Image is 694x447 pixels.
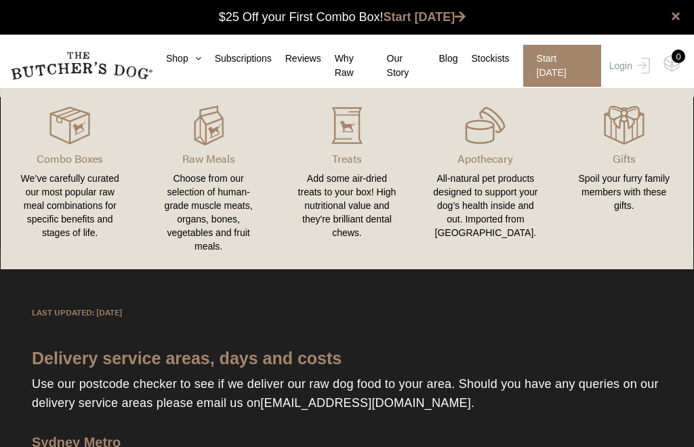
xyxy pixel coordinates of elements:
[155,151,261,167] p: Raw Meals
[1,102,139,256] a: Combo Boxes We’ve carefully curated our most popular raw meal combinations for specific benefits ...
[155,172,261,253] div: Choose from our selection of human-grade muscle meats, organs, bones, vegetables and fruit meals.
[432,172,538,239] div: All-natural pet products designed to support your dog’s health inside and out. Imported from [GEO...
[671,8,680,24] a: close
[272,52,321,66] a: Reviews
[17,151,123,167] p: Combo Boxes
[432,151,538,167] p: Apothecary
[384,10,466,24] a: Start [DATE]
[510,45,606,87] a: Start [DATE]
[571,151,677,167] p: Gifts
[139,102,277,256] a: Raw Meals Choose from our selection of human-grade muscle meats, organs, bones, vegetables and fr...
[571,172,677,212] div: Spoil your furry family members with these gifts.
[294,151,400,167] p: Treats
[321,52,373,80] a: Why Raw
[672,50,685,63] div: 0
[32,349,662,368] p: Delivery service areas, days and costs
[260,396,471,410] a: [EMAIL_ADDRESS][DOMAIN_NAME]
[17,172,123,239] div: We’ve carefully curated our most popular raw meal combinations for specific benefits and stages o...
[294,172,400,239] div: Add some air-dried treats to your box! High nutritional value and they're brilliant dental chews.
[523,45,601,87] span: Start [DATE]
[32,303,662,322] p: LAST UPDATED: [DATE]
[555,102,693,256] a: Gifts Spoil your furry family members with these gifts.
[278,102,416,256] a: Treats Add some air-dried treats to your box! High nutritional value and they're brilliant dental...
[32,368,662,412] p: Use our postcode checker to see if we deliver our raw dog food to your area. Should you have any ...
[201,52,272,66] a: Subscriptions
[458,52,510,66] a: Stockists
[373,52,426,80] a: Our Story
[664,54,680,72] img: TBD_Cart-Empty.png
[426,52,458,66] a: Blog
[152,52,201,66] a: Shop
[416,102,554,256] a: Apothecary All-natural pet products designed to support your dog’s health inside and out. Importe...
[606,45,650,87] a: Login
